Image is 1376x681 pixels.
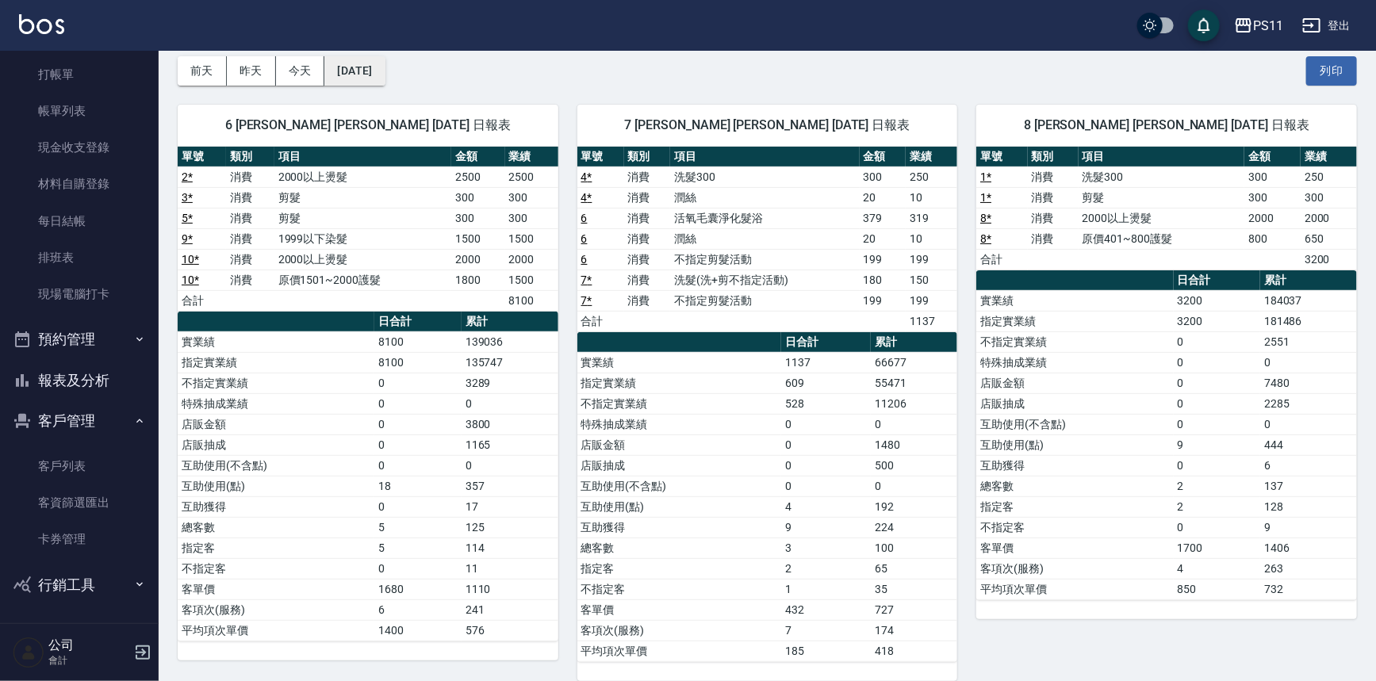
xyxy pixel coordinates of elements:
td: 500 [871,455,957,476]
td: 合計 [178,290,226,311]
th: 金額 [1244,147,1301,167]
td: 客單價 [178,579,374,599]
td: 2 [1174,476,1261,496]
table: a dense table [577,332,958,662]
th: 項目 [274,147,452,167]
td: 3200 [1174,290,1261,311]
td: 1500 [505,228,558,249]
td: 剪髮 [274,187,452,208]
a: 卡券管理 [6,521,152,557]
th: 單號 [178,147,226,167]
td: 實業績 [577,352,781,373]
td: 0 [462,393,558,414]
td: 20 [860,228,906,249]
td: 0 [871,414,957,434]
td: 互助使用(不含點) [577,476,781,496]
button: 昨天 [227,56,276,86]
td: 300 [451,187,504,208]
td: 8100 [374,331,462,352]
td: 指定客 [976,496,1173,517]
td: 3200 [1174,311,1261,331]
td: 總客數 [178,517,374,538]
td: 250 [1301,166,1357,187]
td: 消費 [1028,187,1079,208]
td: 客單價 [976,538,1173,558]
td: 576 [462,620,558,641]
td: 0 [1174,373,1261,393]
td: 1406 [1260,538,1357,558]
td: 3800 [462,414,558,434]
td: 1700 [1174,538,1261,558]
a: 6 [581,232,588,245]
td: 1400 [374,620,462,641]
td: 199 [906,249,957,270]
td: 11206 [871,393,957,414]
td: 18 [374,476,462,496]
td: 0 [1260,414,1357,434]
td: 不指定剪髮活動 [670,290,859,311]
td: 727 [871,599,957,620]
th: 日合計 [1174,270,1261,291]
td: 消費 [1028,228,1079,249]
button: 行銷工具 [6,564,152,606]
td: 消費 [226,228,274,249]
td: 1500 [451,228,504,249]
td: 消費 [226,166,274,187]
td: 8100 [374,352,462,373]
td: 7 [781,620,871,641]
td: 199 [860,249,906,270]
td: 224 [871,517,957,538]
p: 會計 [48,653,129,668]
td: 互助使用(點) [178,476,374,496]
td: 800 [1244,228,1301,249]
td: 實業績 [178,331,374,352]
button: [DATE] [324,56,385,86]
span: 8 [PERSON_NAME] [PERSON_NAME] [DATE] 日報表 [995,117,1338,133]
td: 消費 [1028,208,1079,228]
td: 消費 [226,187,274,208]
td: 0 [374,434,462,455]
td: 不指定客 [577,579,781,599]
th: 累計 [462,312,558,332]
td: 100 [871,538,957,558]
td: 平均項次單價 [577,641,781,661]
a: 客戶列表 [6,448,152,484]
td: 199 [860,290,906,311]
td: 互助使用(不含點) [976,414,1173,434]
button: 前天 [178,56,227,86]
td: 0 [374,455,462,476]
td: 0 [1260,352,1357,373]
td: 2 [1174,496,1261,517]
td: 互助使用(點) [976,434,1173,455]
td: 444 [1260,434,1357,455]
button: PS11 [1228,10,1290,42]
td: 139036 [462,331,558,352]
td: 0 [1174,393,1261,414]
td: 199 [906,290,957,311]
td: 3200 [1301,249,1357,270]
th: 單號 [976,147,1027,167]
td: 9 [1174,434,1261,455]
td: 1137 [906,311,957,331]
button: 客戶管理 [6,400,152,442]
td: 店販抽成 [178,434,374,455]
td: 241 [462,599,558,620]
td: 2500 [505,166,558,187]
a: 現金收支登錄 [6,129,152,166]
td: 1999以下染髮 [274,228,452,249]
td: 消費 [624,270,671,290]
td: 0 [374,496,462,517]
td: 客單價 [577,599,781,620]
td: 128 [1260,496,1357,517]
td: 250 [906,166,957,187]
a: 帳單列表 [6,93,152,129]
td: 潤絲 [670,187,859,208]
td: 0 [374,393,462,414]
td: 2000 [505,249,558,270]
table: a dense table [577,147,958,332]
td: 1110 [462,579,558,599]
td: 0 [1174,455,1261,476]
td: 0 [1174,414,1261,434]
a: 現場電腦打卡 [6,276,152,312]
th: 金額 [451,147,504,167]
